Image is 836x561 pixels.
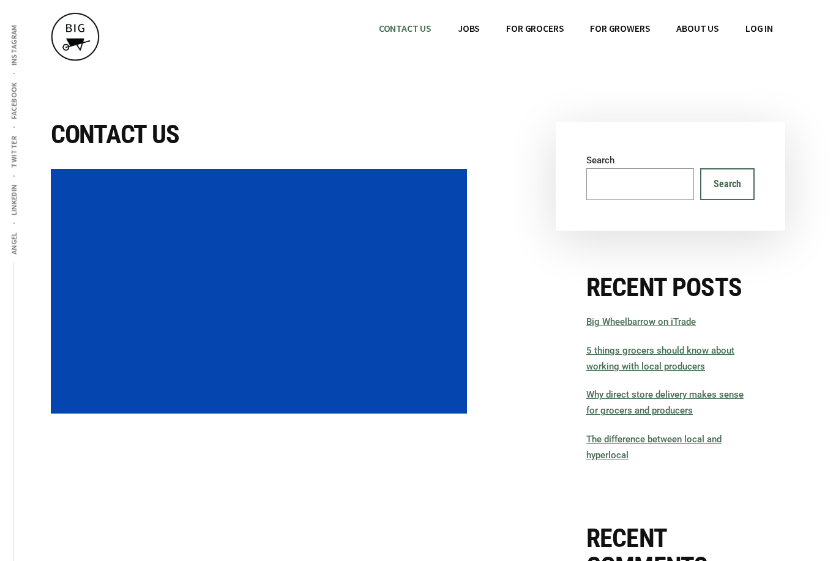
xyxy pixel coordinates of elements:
[367,12,785,44] nav: Main
[7,128,20,176] a: Twitter
[51,12,100,61] img: BIG WHEELBARROW
[9,184,18,215] span: LinkedIn
[586,389,744,416] a: Why direct store delivery makes sense for grocers and producers
[51,122,467,147] h1: CONTACT US
[586,273,755,302] h2: Recent Posts
[700,168,755,200] button: Search
[458,22,480,34] span: JOBS
[506,22,564,34] span: FOR GROCERS
[590,22,650,34] span: FOR GROWERS
[676,22,719,34] span: ABOUT US
[367,12,444,44] a: CONTACT US
[586,316,696,327] a: Big Wheelbarrow on iTrade
[7,177,20,223] a: LinkedIn
[9,24,18,65] span: Instagram
[586,345,734,372] a: 5 things grocers should know about working with local producers
[9,136,18,168] span: Twitter
[664,12,731,44] a: ABOUT US
[586,434,722,461] a: The difference between local and hyperlocal
[379,22,431,34] span: CONTACT US
[586,155,614,166] label: Search
[51,122,467,414] article: CONTACT US
[7,225,20,262] a: Angel
[578,12,662,44] a: FOR GROWERS
[494,12,576,44] a: FOR GROCERS
[733,12,785,44] a: Log In
[9,82,18,119] span: Facebook
[9,232,18,254] span: Angel
[7,17,20,73] a: Instagram
[745,22,773,34] span: Log In
[446,12,492,44] a: JOBS
[7,75,20,127] a: Facebook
